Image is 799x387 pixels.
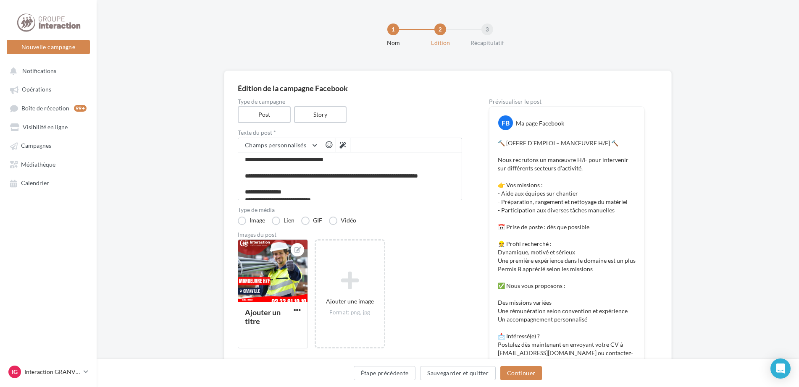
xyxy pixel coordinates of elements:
[7,40,90,54] button: Nouvelle campagne
[238,130,462,136] label: Texte du post *
[238,232,462,238] div: Images du post
[5,81,92,97] a: Opérations
[498,115,513,130] div: FB
[12,368,18,376] span: IG
[238,106,291,123] label: Post
[460,39,514,47] div: Récapitulatif
[301,217,322,225] label: GIF
[22,67,56,74] span: Notifications
[238,84,658,92] div: Édition de la campagne Facebook
[354,366,416,380] button: Étape précédente
[516,119,564,128] div: Ma page Facebook
[238,217,265,225] label: Image
[22,86,51,93] span: Opérations
[21,180,49,187] span: Calendrier
[366,39,420,47] div: Nom
[21,142,51,149] span: Campagnes
[245,308,281,326] div: Ajouter un titre
[329,217,356,225] label: Vidéo
[5,157,92,172] a: Médiathèque
[5,175,92,190] a: Calendrier
[5,100,92,116] a: Boîte de réception99+
[413,39,467,47] div: Edition
[770,358,791,379] div: Open Intercom Messenger
[245,141,306,149] span: Champs personnalisés
[24,368,80,376] p: Interaction GRANVILLE
[7,364,90,380] a: IG Interaction GRANVILLE
[294,106,347,123] label: Story
[238,138,322,152] button: Champs personnalisés
[238,99,462,105] label: Type de campagne
[481,24,493,35] div: 3
[5,119,92,134] a: Visibilité en ligne
[5,138,92,153] a: Campagnes
[489,99,644,105] div: Prévisualiser le post
[21,161,55,168] span: Médiathèque
[74,105,87,112] div: 99+
[272,217,294,225] label: Lien
[238,207,462,213] label: Type de média
[500,366,542,380] button: Continuer
[387,24,399,35] div: 1
[21,105,69,112] span: Boîte de réception
[23,123,68,131] span: Visibilité en ligne
[434,24,446,35] div: 2
[5,63,88,78] button: Notifications
[420,366,496,380] button: Sauvegarder et quitter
